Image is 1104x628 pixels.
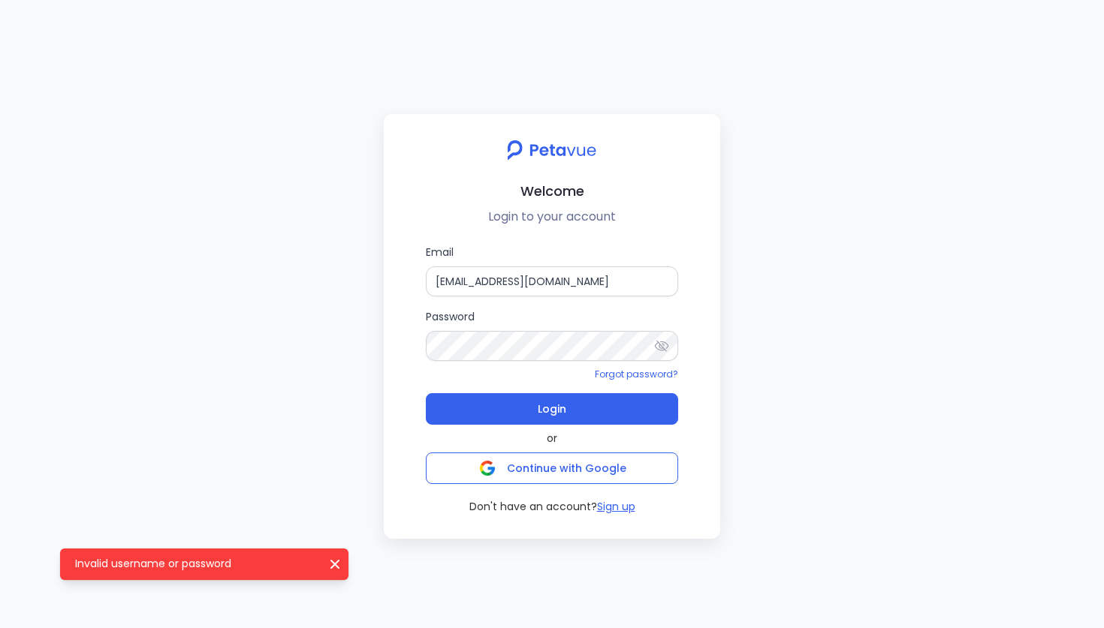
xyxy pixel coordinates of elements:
button: Sign up [597,499,635,515]
button: Login [426,393,678,425]
button: Continue with Google [426,452,678,484]
p: Invalid username or password [75,556,315,571]
span: Login [538,398,566,419]
div: Invalid username or password [60,548,348,580]
a: Forgot password? [595,368,678,380]
span: Don't have an account? [469,499,597,515]
p: Login to your account [396,208,708,226]
img: petavue logo [497,132,606,168]
span: or [547,431,557,446]
label: Email [426,244,678,296]
input: Email [426,266,678,296]
input: Password [426,331,678,361]
h2: Welcome [396,180,708,202]
span: Continue with Google [507,461,626,476]
label: Password [426,308,678,361]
